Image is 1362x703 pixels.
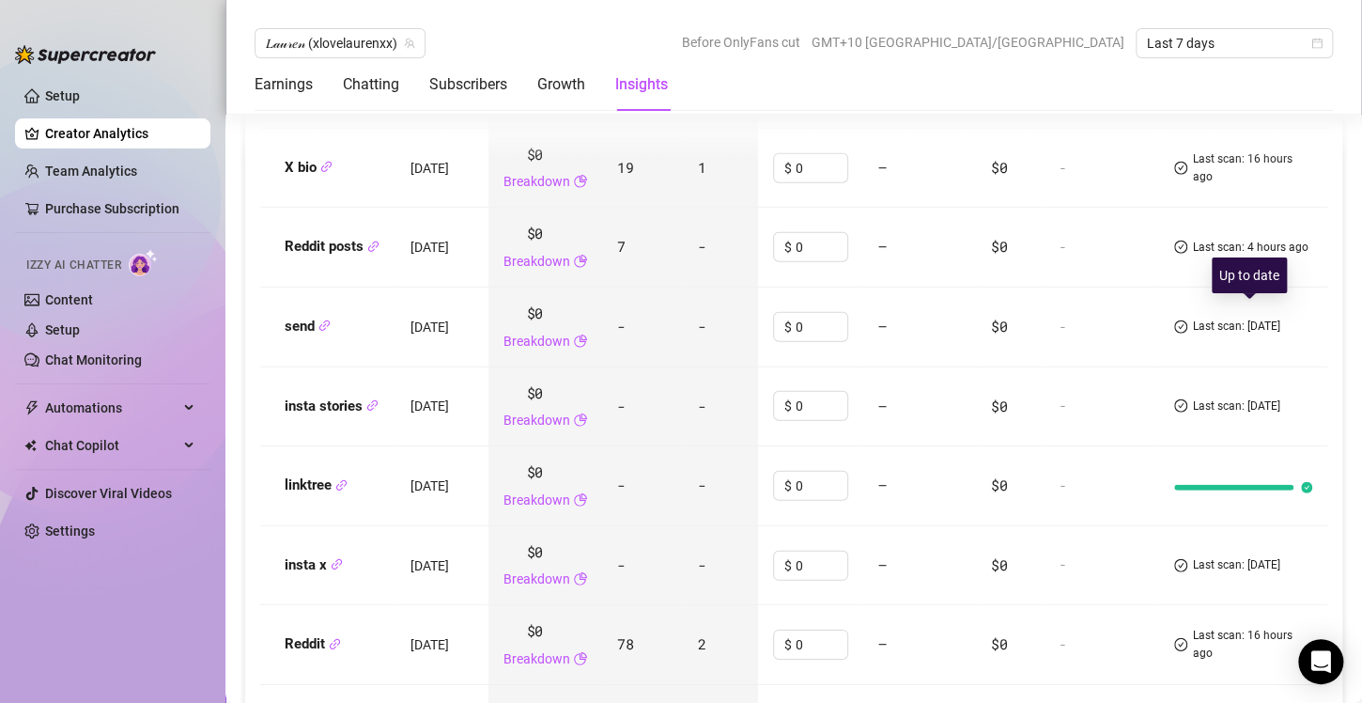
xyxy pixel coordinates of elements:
[796,631,847,659] input: Enter cost
[503,569,570,589] a: Breakdown
[527,303,543,325] span: $0
[1060,319,1144,336] div: -
[366,399,379,412] span: link
[796,552,847,580] input: Enter cost
[318,320,331,334] button: Copy Link
[796,154,847,182] input: Enter cost
[1060,556,1144,573] div: -
[682,28,800,56] span: Before OnlyFans cut
[15,45,156,64] img: logo-BBDzfeDw.svg
[991,237,1007,256] span: $0
[796,392,847,420] input: Enter cost
[878,317,887,336] span: —
[329,637,341,651] button: Copy Link
[698,476,706,494] span: -
[410,478,449,493] span: [DATE]
[1174,318,1187,336] span: check-circle
[285,476,348,493] strong: linktree
[878,397,887,415] span: —
[24,400,39,415] span: thunderbolt
[45,164,137,179] a: Team Analytics
[45,194,195,224] a: Purchase Subscription
[429,73,507,96] div: Subscribers
[527,223,543,245] span: $0
[796,233,847,261] input: Enter cost
[991,634,1007,653] span: $0
[796,313,847,341] input: Enter cost
[1060,239,1144,256] div: -
[574,331,587,351] span: pie-chart
[991,158,1007,177] span: $0
[45,523,95,539] a: Settings
[318,320,331,332] span: link
[574,171,587,192] span: pie-chart
[527,144,543,166] span: $0
[331,558,343,570] span: link
[343,73,399,96] div: Chatting
[878,634,887,653] span: —
[878,237,887,256] span: —
[878,555,887,574] span: —
[410,398,449,414] span: [DATE]
[320,161,333,175] button: Copy Link
[410,161,449,176] span: [DATE]
[503,490,570,510] a: Breakdown
[1174,398,1187,415] span: check-circle
[698,158,706,177] span: 1
[410,320,449,335] span: [DATE]
[285,556,343,573] strong: insta x
[1301,482,1312,493] span: check-circle
[129,249,158,276] img: AI Chatter
[1060,398,1144,414] div: -
[329,638,341,650] span: link
[335,478,348,492] button: Copy Link
[574,648,587,669] span: pie-chart
[410,558,449,573] span: [DATE]
[812,28,1124,56] span: GMT+10 [GEOGRAPHIC_DATA]/[GEOGRAPHIC_DATA]
[698,317,706,336] span: -
[991,555,1007,574] span: $0
[26,257,121,274] span: Izzy AI Chatter
[45,118,195,148] a: Creator Analytics
[1060,160,1144,177] div: -
[991,476,1007,494] span: $0
[1193,556,1280,574] span: Last scan: [DATE]
[255,73,313,96] div: Earnings
[266,29,414,57] span: 𝐿𝒶𝓊𝓇𝑒𝓃 (xlovelaurenxx)
[878,158,887,177] span: —
[698,397,706,415] span: -
[991,397,1007,415] span: $0
[527,620,543,643] span: $0
[1193,239,1308,257] span: Last scan: 4 hours ago
[1174,556,1187,574] span: check-circle
[285,318,331,335] strong: send
[617,237,626,256] span: 7
[617,634,633,653] span: 78
[404,38,415,49] span: team
[1174,239,1187,257] span: check-circle
[503,648,570,669] a: Breakdown
[45,88,80,103] a: Setup
[410,240,449,255] span: [DATE]
[1193,627,1312,663] span: Last scan: 16 hours ago
[1174,627,1187,663] span: check-circle
[698,237,706,256] span: -
[527,461,543,484] span: $0
[285,238,379,255] strong: Reddit posts
[615,73,668,96] div: Insights
[574,410,587,430] span: pie-chart
[1174,150,1187,186] span: check-circle
[1060,477,1144,494] div: -
[503,251,570,272] a: Breakdown
[367,240,379,254] button: Copy Link
[796,472,847,500] input: Enter cost
[285,159,333,176] strong: X bio
[1060,636,1144,653] div: -
[574,490,587,510] span: pie-chart
[285,635,341,652] strong: Reddit
[537,73,585,96] div: Growth
[320,161,333,173] span: link
[367,241,379,253] span: link
[45,486,172,501] a: Discover Viral Videos
[1193,318,1280,336] span: Last scan: [DATE]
